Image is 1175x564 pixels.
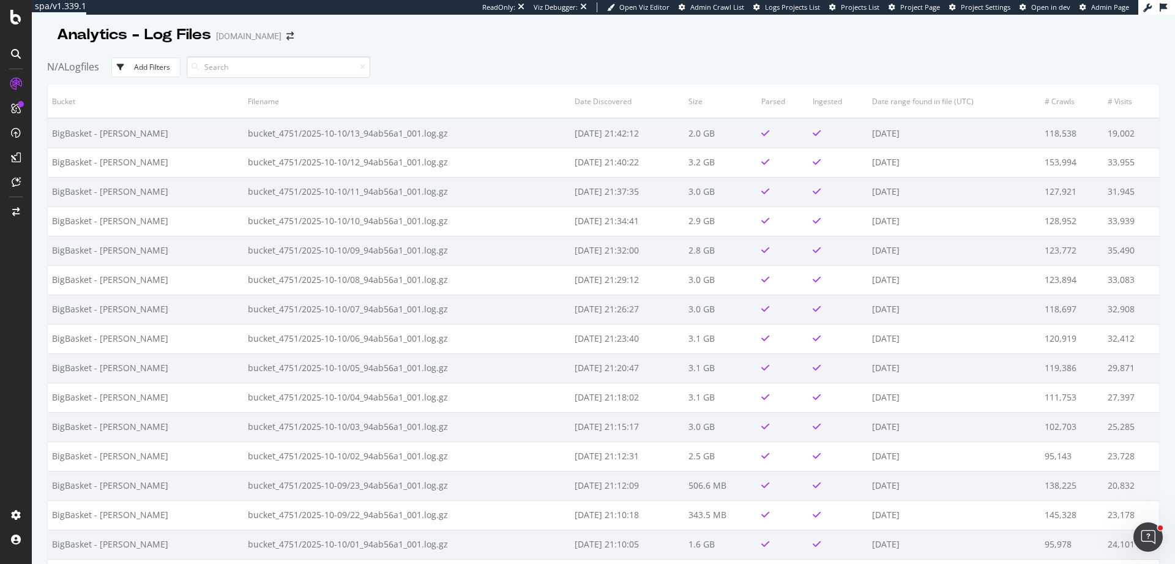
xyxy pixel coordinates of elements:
td: 27,397 [1103,383,1159,412]
td: BigBasket - [PERSON_NAME] [48,324,244,353]
td: 145,328 [1040,500,1103,530]
td: 2.5 GB [684,442,757,471]
td: BigBasket - [PERSON_NAME] [48,353,244,383]
a: Projects List [829,2,879,12]
td: 2.0 GB [684,118,757,148]
span: Admin Page [1091,2,1129,12]
td: 118,697 [1040,295,1103,324]
td: [DATE] [868,236,1040,265]
td: bucket_4751/2025-10-10/05_94ab56a1_001.log.gz [244,353,570,383]
td: [DATE] [868,206,1040,236]
td: 29,871 [1103,353,1159,383]
span: Projects List [841,2,879,12]
td: 123,772 [1040,236,1103,265]
td: [DATE] [868,383,1040,412]
div: Add Filters [134,62,170,72]
td: 33,939 [1103,206,1159,236]
td: bucket_4751/2025-10-10/04_94ab56a1_001.log.gz [244,383,570,412]
td: 24,101 [1103,530,1159,559]
td: BigBasket - [PERSON_NAME] [48,295,244,324]
td: 3.0 GB [684,265,757,295]
th: # Visits [1103,85,1159,118]
td: [DATE] 21:18:02 [570,383,684,412]
td: 127,921 [1040,177,1103,206]
td: BigBasket - [PERSON_NAME] [48,236,244,265]
td: bucket_4751/2025-10-10/02_94ab56a1_001.log.gz [244,442,570,471]
td: [DATE] [868,353,1040,383]
td: BigBasket - [PERSON_NAME] [48,383,244,412]
td: [DATE] 21:32:00 [570,236,684,265]
td: 119,386 [1040,353,1103,383]
td: [DATE] 21:12:09 [570,471,684,500]
a: Admin Crawl List [679,2,744,12]
td: [DATE] 21:20:47 [570,353,684,383]
td: 2.9 GB [684,206,757,236]
td: [DATE] [868,471,1040,500]
td: 111,753 [1040,383,1103,412]
td: BigBasket - [PERSON_NAME] [48,265,244,295]
td: [DATE] [868,295,1040,324]
td: 3.1 GB [684,324,757,353]
td: bucket_4751/2025-10-10/09_94ab56a1_001.log.gz [244,236,570,265]
td: [DATE] [868,148,1040,177]
td: 25,285 [1103,412,1159,442]
input: Search [187,56,370,78]
th: Date Discovered [570,85,684,118]
td: bucket_4751/2025-10-10/06_94ab56a1_001.log.gz [244,324,570,353]
button: Add Filters [111,58,181,77]
th: Parsed [757,85,808,118]
td: BigBasket - [PERSON_NAME] [48,177,244,206]
td: 128,952 [1040,206,1103,236]
td: 32,412 [1103,324,1159,353]
td: 3.2 GB [684,148,757,177]
td: 506.6 MB [684,471,757,500]
div: arrow-right-arrow-left [286,32,294,40]
td: 153,994 [1040,148,1103,177]
td: [DATE] [868,118,1040,148]
td: 95,978 [1040,530,1103,559]
div: ReadOnly: [482,2,515,12]
td: [DATE] 21:23:40 [570,324,684,353]
a: Logs Projects List [753,2,820,12]
td: BigBasket - [PERSON_NAME] [48,206,244,236]
div: Analytics - Log Files [57,24,211,45]
a: Open in dev [1020,2,1070,12]
td: [DATE] 21:10:05 [570,530,684,559]
iframe: Intercom live chat [1133,522,1163,552]
td: 120,919 [1040,324,1103,353]
td: 33,955 [1103,148,1159,177]
td: BigBasket - [PERSON_NAME] [48,442,244,471]
td: BigBasket - [PERSON_NAME] [48,471,244,500]
span: Logs Projects List [765,2,820,12]
td: 138,225 [1040,471,1103,500]
td: [DATE] [868,324,1040,353]
td: bucket_4751/2025-10-10/12_94ab56a1_001.log.gz [244,148,570,177]
a: Admin Page [1080,2,1129,12]
td: 1.6 GB [684,530,757,559]
td: 3.0 GB [684,412,757,442]
td: bucket_4751/2025-10-09/22_94ab56a1_001.log.gz [244,500,570,530]
td: [DATE] [868,265,1040,295]
td: BigBasket - [PERSON_NAME] [48,530,244,559]
td: [DATE] [868,412,1040,442]
td: [DATE] 21:12:31 [570,442,684,471]
td: bucket_4751/2025-10-10/13_94ab56a1_001.log.gz [244,118,570,148]
td: [DATE] 21:34:41 [570,206,684,236]
td: [DATE] 21:29:12 [570,265,684,295]
td: [DATE] 21:26:27 [570,295,684,324]
span: Open Viz Editor [619,2,670,12]
td: 33,083 [1103,265,1159,295]
th: Ingested [808,85,868,118]
td: 20,832 [1103,471,1159,500]
td: 31,945 [1103,177,1159,206]
span: Open in dev [1031,2,1070,12]
td: 343.5 MB [684,500,757,530]
td: 23,728 [1103,442,1159,471]
td: bucket_4751/2025-10-10/01_94ab56a1_001.log.gz [244,530,570,559]
th: Size [684,85,757,118]
span: Logfiles [64,60,99,73]
td: 95,143 [1040,442,1103,471]
th: Date range found in file (UTC) [868,85,1040,118]
td: 123,894 [1040,265,1103,295]
td: [DATE] 21:15:17 [570,412,684,442]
